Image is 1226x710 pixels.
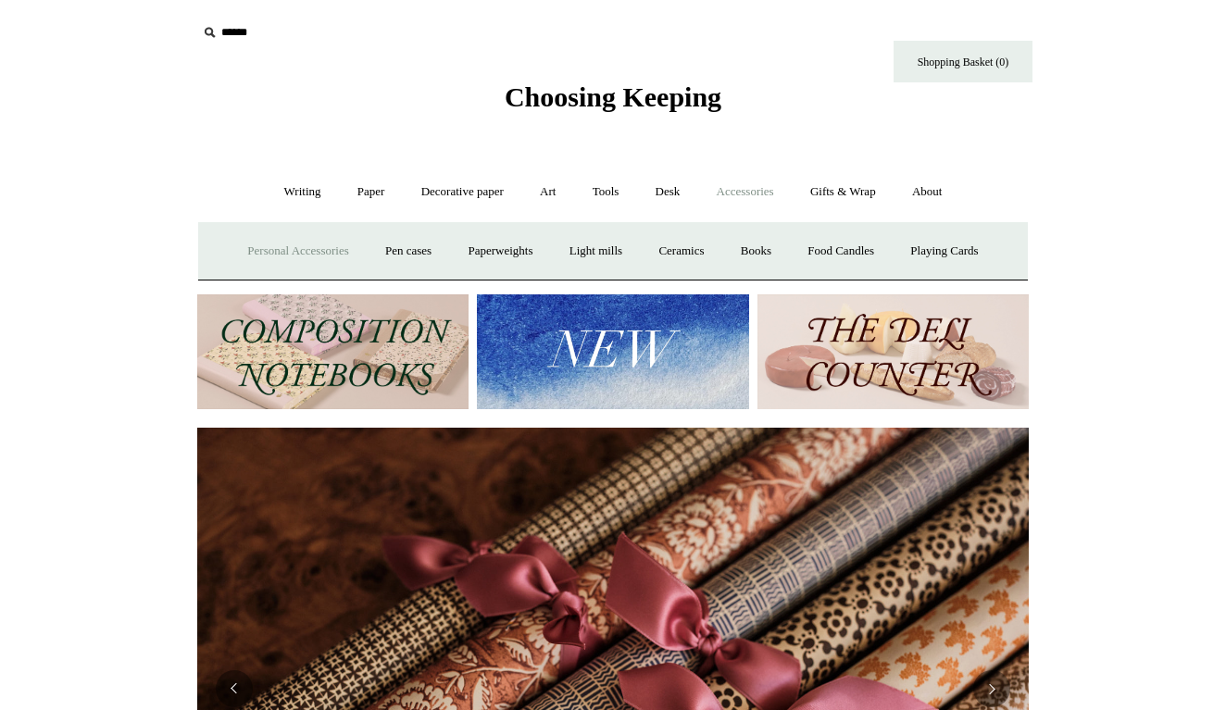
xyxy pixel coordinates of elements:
a: About [895,168,959,217]
a: Ceramics [642,227,720,276]
button: Next [973,670,1010,707]
a: Books [724,227,788,276]
a: Writing [268,168,338,217]
a: Paperweights [451,227,549,276]
a: Food Candles [791,227,891,276]
span: Choosing Keeping [505,81,721,112]
a: Art [523,168,572,217]
a: Accessories [700,168,791,217]
a: Light mills [553,227,639,276]
button: Previous [216,670,253,707]
img: New.jpg__PID:f73bdf93-380a-4a35-bcfe-7823039498e1 [477,294,748,410]
a: Tools [576,168,636,217]
a: Pen cases [369,227,448,276]
a: Decorative paper [405,168,520,217]
img: The Deli Counter [757,294,1029,410]
a: Personal Accessories [231,227,365,276]
a: Shopping Basket (0) [894,41,1032,82]
a: Paper [341,168,402,217]
a: Gifts & Wrap [794,168,893,217]
img: 202302 Composition ledgers.jpg__PID:69722ee6-fa44-49dd-a067-31375e5d54ec [197,294,469,410]
a: Playing Cards [894,227,995,276]
a: Choosing Keeping [505,96,721,109]
a: Desk [639,168,697,217]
